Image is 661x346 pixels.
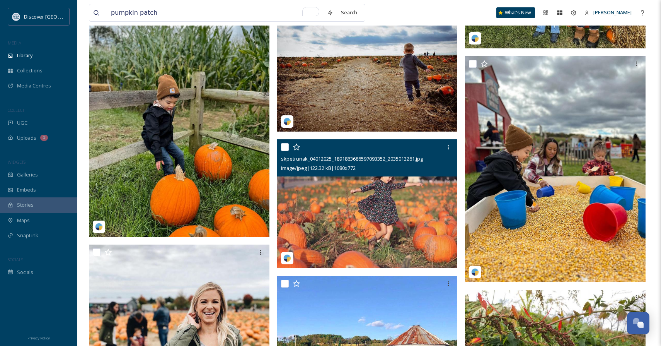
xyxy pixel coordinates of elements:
a: What's New [496,7,535,18]
span: Uploads [17,134,36,142]
span: COLLECT [8,107,24,113]
span: Media Centres [17,82,51,89]
img: luxelatte_04012025_17962431338649146.jpg [465,56,646,282]
span: Embeds [17,186,36,194]
img: luxelatte_04012025_17962431338649146.jpg [89,11,269,237]
img: snapsea-logo.png [471,268,479,276]
span: Library [17,52,32,59]
span: WIDGETS [8,159,26,165]
span: SOCIALS [8,257,23,262]
img: snapsea-logo.png [471,34,479,42]
span: SnapLink [17,232,38,239]
span: Maps [17,217,30,224]
img: skpetrunak_04012025_1891863686597093352_2035013261.jpg [277,139,458,269]
span: Collections [17,67,43,74]
span: [PERSON_NAME] [593,9,632,16]
img: DLV-Blue-Stacked%20%281%29.png [12,13,20,21]
span: Galleries [17,171,38,178]
img: snapsea-logo.png [95,223,103,231]
div: 1 [40,135,48,141]
span: image/jpeg | 122.32 kB | 1080 x 772 [281,164,356,171]
img: snapsea-logo.png [283,118,291,125]
img: snapsea-logo.png [283,254,291,262]
a: [PERSON_NAME] [581,5,635,20]
span: MEDIA [8,40,21,46]
input: To enrich screen reader interactions, please activate Accessibility in Grammarly extension settings [107,4,323,21]
span: UGC [17,119,27,127]
span: Socials [17,269,33,276]
span: skpetrunak_04012025_1891863686597093352_2035013261.jpg [281,155,423,162]
a: Privacy Policy [27,333,50,342]
span: Discover [GEOGRAPHIC_DATA] [24,13,94,20]
div: Search [337,5,361,20]
span: Stories [17,201,34,209]
button: Open Chat [627,312,649,334]
img: 24mauraa_04012025_1894620916929063397_54983297.jpg [277,11,458,132]
span: Privacy Policy [27,336,50,341]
